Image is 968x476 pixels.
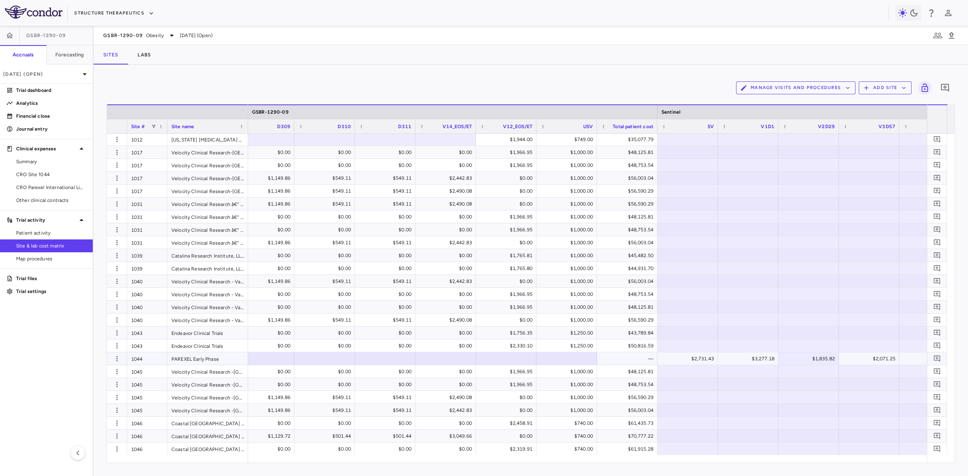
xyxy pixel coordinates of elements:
div: Endeavor Clinical Trials [167,339,248,352]
div: $3,277.18 [725,352,774,365]
button: Structure Therapeutics [74,7,154,20]
div: $0.00 [483,391,532,404]
div: $35,077.79 [604,133,653,146]
div: $0.00 [483,314,532,326]
div: 1045 [127,404,167,416]
div: $1,000.00 [544,185,593,197]
div: Velocity Clinical Research - Valparaiso [167,301,248,313]
span: Summary [16,158,86,165]
span: GSBR-1290-09 [103,32,143,39]
div: $56,590.29 [604,185,653,197]
svg: Add comment [933,393,941,401]
button: Add comment [932,366,943,377]
div: $56,590.29 [604,391,653,404]
div: $56,003.04 [604,275,653,288]
div: 1039 [127,249,167,262]
div: $1,000.00 [544,223,593,236]
div: $0.00 [241,159,290,172]
div: $1,000.00 [544,210,593,223]
div: $549.11 [362,236,411,249]
div: $1,966.95 [483,288,532,301]
div: $1,000.00 [544,172,593,185]
div: $48,125.81 [604,210,653,223]
div: $0.00 [302,365,351,378]
div: $56,590.29 [604,314,653,326]
span: Obesity [146,32,164,39]
button: Add comment [932,237,943,248]
svg: Add comment [940,83,950,93]
div: 1043 [127,326,167,339]
div: $0.00 [483,197,532,210]
div: Velocity Clinical Research - Valparaiso [167,288,248,300]
div: $0.00 [241,326,290,339]
p: Analytics [16,100,86,107]
button: Labs [128,45,161,64]
svg: Add comment [933,264,941,272]
button: Sites [94,45,128,64]
div: $2,071.25 [846,352,895,365]
div: $0.00 [362,365,411,378]
div: $0.00 [362,159,411,172]
div: $549.11 [362,404,411,417]
div: $1,000.00 [544,275,593,288]
div: $1,000.00 [544,262,593,275]
button: Add comment [932,392,943,403]
div: $1,000.00 [544,404,593,417]
div: $1,149.86 [241,275,290,288]
div: $549.11 [362,185,411,197]
svg: Add comment [933,213,941,220]
div: $48,753.54 [604,378,653,391]
div: 1043 [127,339,167,352]
div: $43,789.84 [604,326,653,339]
div: $2,490.08 [423,185,472,197]
span: CRO Site 1044 [16,171,86,178]
button: Add comment [932,353,943,364]
svg: Add comment [933,303,941,311]
div: Velocity Clinical Research-[GEOGRAPHIC_DATA] [167,185,248,197]
div: 1017 [127,159,167,171]
button: Add comment [932,314,943,325]
div: $1,966.95 [483,159,532,172]
div: Velocity Clinical Research -[GEOGRAPHIC_DATA] [167,404,248,416]
div: $0.00 [423,301,472,314]
div: $2,442.83 [423,275,472,288]
p: [DATE] (Open) [3,71,80,78]
span: Patient activity [16,229,86,237]
div: $48,125.81 [604,146,653,159]
div: Velocity Clinical Research â€“ [GEOGRAPHIC_DATA] [167,223,248,236]
div: Catalina Research Institute, LLC [167,249,248,262]
div: $1,966.95 [483,378,532,391]
div: $2,490.08 [423,197,472,210]
div: $549.11 [302,404,351,417]
div: $1,966.95 [483,223,532,236]
div: 1031 [127,197,167,210]
div: 1031 [127,236,167,249]
span: GSBR-1290-09 [26,32,66,39]
div: $1,000.00 [544,391,593,404]
div: $0.00 [302,288,351,301]
div: 1017 [127,172,167,184]
div: $0.00 [241,262,290,275]
div: $0.00 [302,210,351,223]
div: $1,000.00 [544,197,593,210]
div: $0.00 [483,275,532,288]
div: $1,000.00 [544,236,593,249]
div: $0.00 [302,417,351,430]
p: Journal entry [16,125,86,133]
svg: Add comment [933,200,941,208]
div: $0.00 [423,326,472,339]
div: $0.00 [241,223,290,236]
span: USV [583,124,593,129]
button: Add Site [859,81,912,94]
span: Site name [171,124,194,129]
svg: Add comment [933,277,941,285]
span: D310 [338,124,351,129]
div: $1,149.86 [241,197,290,210]
button: Add comment [932,430,943,441]
button: Add comment [932,276,943,287]
div: $1,000.00 [544,159,593,172]
div: 1040 [127,275,167,287]
button: Add comment [932,134,943,145]
div: $1,000.00 [544,249,593,262]
span: Lock grid [915,81,932,95]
